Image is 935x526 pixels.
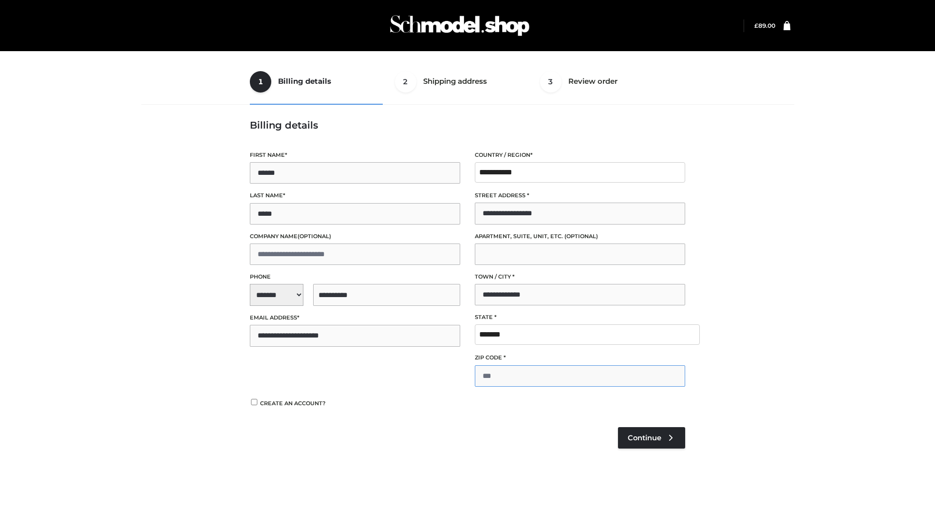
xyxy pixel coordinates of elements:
label: Street address [475,191,685,200]
a: Continue [618,427,685,449]
label: First name [250,150,460,160]
label: State [475,313,685,322]
h3: Billing details [250,119,685,131]
label: Email address [250,313,460,322]
a: £89.00 [754,22,775,29]
label: Town / City [475,272,685,282]
label: Phone [250,272,460,282]
label: Last name [250,191,460,200]
bdi: 89.00 [754,22,775,29]
span: (optional) [298,233,331,240]
img: Schmodel Admin 964 [387,6,533,45]
span: Create an account? [260,400,326,407]
span: £ [754,22,758,29]
span: Continue [628,433,661,442]
label: Company name [250,232,460,241]
span: (optional) [564,233,598,240]
input: Create an account? [250,399,259,405]
label: ZIP Code [475,353,685,362]
label: Apartment, suite, unit, etc. [475,232,685,241]
label: Country / Region [475,150,685,160]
